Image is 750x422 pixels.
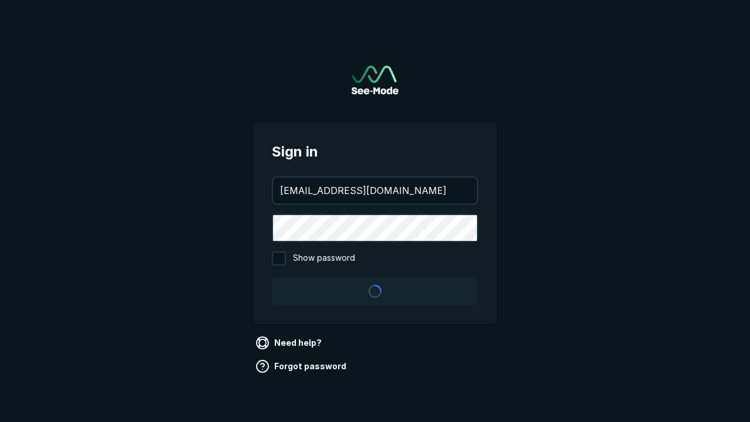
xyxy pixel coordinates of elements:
a: Need help? [253,333,326,352]
a: Go to sign in [352,66,398,94]
input: your@email.com [273,178,477,203]
a: Forgot password [253,357,351,376]
img: See-Mode Logo [352,66,398,94]
span: Sign in [272,141,478,162]
span: Show password [293,251,355,266]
